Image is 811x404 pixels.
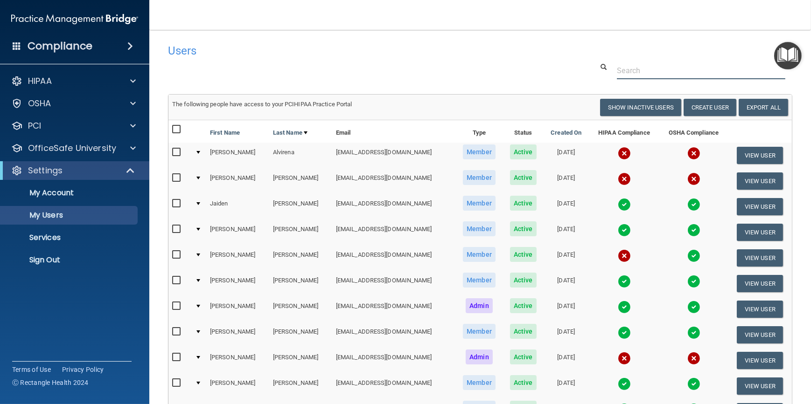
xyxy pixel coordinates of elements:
td: [PERSON_NAME] [269,168,332,194]
span: Member [463,144,496,159]
button: View User [737,249,783,267]
img: tick.e7d51cea.svg [687,275,700,288]
span: Admin [466,349,493,364]
td: [PERSON_NAME] [269,322,332,348]
td: [DATE] [544,219,589,245]
button: View User [737,147,783,164]
span: The following people have access to your PCIHIPAA Practice Portal [172,101,352,108]
span: Member [463,375,496,390]
td: Jaiden [206,194,269,219]
td: [DATE] [544,194,589,219]
td: [PERSON_NAME] [206,373,269,399]
span: Active [510,144,537,159]
img: cross.ca9f0e7f.svg [618,352,631,365]
p: OSHA [28,98,51,109]
img: cross.ca9f0e7f.svg [618,172,631,185]
td: [EMAIL_ADDRESS][DOMAIN_NAME] [332,348,455,373]
span: Active [510,170,537,185]
span: Active [510,349,537,364]
td: [PERSON_NAME] [269,296,332,322]
td: [EMAIL_ADDRESS][DOMAIN_NAME] [332,143,455,168]
td: [EMAIL_ADDRESS][DOMAIN_NAME] [332,373,455,399]
p: Services [6,233,133,242]
th: Email [332,120,455,143]
td: [DATE] [544,348,589,373]
p: My Account [6,188,133,198]
img: cross.ca9f0e7f.svg [618,249,631,262]
span: Active [510,221,537,236]
img: tick.e7d51cea.svg [687,224,700,237]
span: Active [510,273,537,288]
button: View User [737,326,783,343]
td: [DATE] [544,296,589,322]
button: View User [737,198,783,215]
td: [EMAIL_ADDRESS][DOMAIN_NAME] [332,168,455,194]
th: OSHA Compliance [659,120,728,143]
td: [PERSON_NAME] [206,143,269,168]
td: [DATE] [544,271,589,296]
td: [PERSON_NAME] [206,168,269,194]
span: Member [463,247,496,262]
button: View User [737,301,783,318]
span: Member [463,221,496,236]
td: [DATE] [544,245,589,271]
td: [PERSON_NAME] [269,271,332,296]
span: Member [463,170,496,185]
button: View User [737,172,783,190]
img: cross.ca9f0e7f.svg [687,172,700,185]
td: Alvirena [269,143,332,168]
span: Admin [466,298,493,313]
img: tick.e7d51cea.svg [687,249,700,262]
span: Active [510,375,537,390]
p: My Users [6,211,133,220]
a: PCI [11,120,136,131]
p: Sign Out [6,255,133,265]
td: [EMAIL_ADDRESS][DOMAIN_NAME] [332,296,455,322]
a: Terms of Use [12,365,51,374]
a: Export All [739,99,788,116]
a: OSHA [11,98,136,109]
img: tick.e7d51cea.svg [618,326,631,339]
td: [DATE] [544,143,589,168]
button: Create User [684,99,736,116]
td: [PERSON_NAME] [206,219,269,245]
img: cross.ca9f0e7f.svg [687,147,700,160]
td: [PERSON_NAME] [206,271,269,296]
td: [PERSON_NAME] [206,322,269,348]
span: Member [463,273,496,288]
td: [EMAIL_ADDRESS][DOMAIN_NAME] [332,194,455,219]
img: PMB logo [11,10,138,28]
img: tick.e7d51cea.svg [687,326,700,339]
p: PCI [28,120,41,131]
td: [DATE] [544,168,589,194]
a: Last Name [273,127,308,138]
a: OfficeSafe University [11,143,136,154]
span: Active [510,196,537,211]
td: [PERSON_NAME] [269,245,332,271]
a: Created On [551,127,581,138]
p: HIPAA [28,75,52,87]
span: Member [463,324,496,339]
img: tick.e7d51cea.svg [687,198,700,211]
button: View User [737,352,783,369]
td: [PERSON_NAME] [206,245,269,271]
p: OfficeSafe University [28,143,116,154]
button: Open Resource Center [774,42,802,69]
button: View User [737,377,783,395]
img: tick.e7d51cea.svg [618,224,631,237]
a: Privacy Policy [62,365,104,374]
td: [PERSON_NAME] [269,348,332,373]
h4: Compliance [28,40,92,53]
h4: Users [168,45,526,57]
img: cross.ca9f0e7f.svg [687,352,700,365]
td: [PERSON_NAME] [206,296,269,322]
span: Ⓒ Rectangle Health 2024 [12,378,89,387]
img: tick.e7d51cea.svg [618,301,631,314]
td: [PERSON_NAME] [269,194,332,219]
button: View User [737,224,783,241]
img: tick.e7d51cea.svg [618,377,631,390]
td: [PERSON_NAME] [206,348,269,373]
th: Type [455,120,503,143]
span: Member [463,196,496,211]
a: Settings [11,165,135,176]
